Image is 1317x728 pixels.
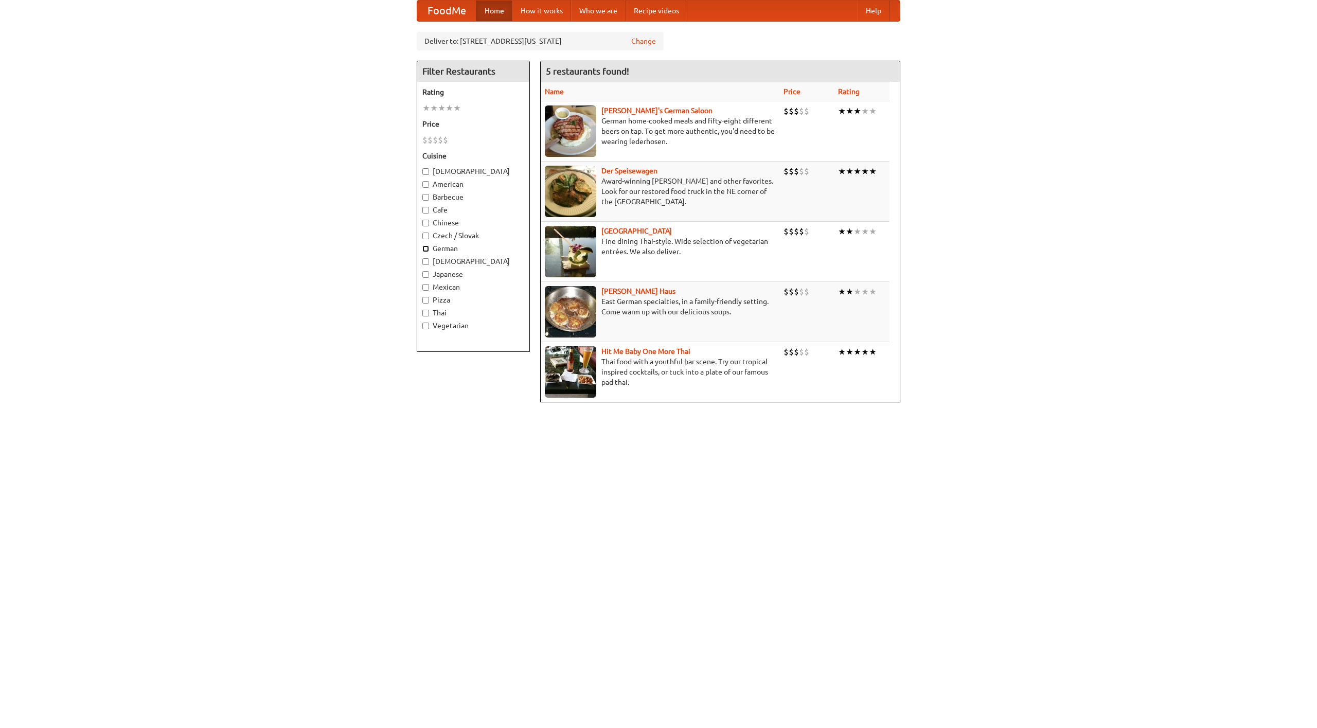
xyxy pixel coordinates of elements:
a: [PERSON_NAME]'s German Saloon [601,106,713,115]
li: $ [804,346,809,358]
li: $ [433,134,438,146]
a: Hit Me Baby One More Thai [601,347,690,356]
li: $ [799,286,804,297]
li: $ [794,105,799,117]
li: $ [794,286,799,297]
a: Change [631,36,656,46]
li: ★ [430,102,438,114]
h5: Cuisine [422,151,524,161]
li: ★ [861,166,869,177]
label: Cafe [422,205,524,215]
ng-pluralize: 5 restaurants found! [546,66,629,76]
h5: Price [422,119,524,129]
input: German [422,245,429,252]
a: [PERSON_NAME] Haus [601,287,675,295]
li: $ [794,166,799,177]
label: German [422,243,524,254]
label: Japanese [422,269,524,279]
li: ★ [838,286,846,297]
li: ★ [838,346,846,358]
label: Chinese [422,218,524,228]
a: Price [784,87,800,96]
li: ★ [838,166,846,177]
input: [DEMOGRAPHIC_DATA] [422,168,429,175]
a: Help [858,1,889,21]
label: American [422,179,524,189]
li: ★ [846,166,853,177]
li: $ [799,166,804,177]
img: satay.jpg [545,226,596,277]
h4: Filter Restaurants [417,61,529,82]
p: East German specialties, in a family-friendly setting. Come warm up with our delicious soups. [545,296,775,317]
img: kohlhaus.jpg [545,286,596,338]
li: $ [789,105,794,117]
li: $ [804,105,809,117]
label: Czech / Slovak [422,230,524,241]
li: ★ [838,105,846,117]
li: ★ [861,346,869,358]
li: ★ [853,166,861,177]
li: $ [422,134,428,146]
li: $ [784,286,789,297]
input: Barbecue [422,194,429,201]
img: speisewagen.jpg [545,166,596,217]
h5: Rating [422,87,524,97]
li: ★ [861,105,869,117]
input: Chinese [422,220,429,226]
a: [GEOGRAPHIC_DATA] [601,227,672,235]
label: Mexican [422,282,524,292]
input: Cafe [422,207,429,214]
li: ★ [453,102,461,114]
li: ★ [853,346,861,358]
label: Thai [422,308,524,318]
li: ★ [869,166,877,177]
li: $ [443,134,448,146]
li: ★ [853,226,861,237]
a: Home [476,1,512,21]
li: $ [784,226,789,237]
input: Vegetarian [422,323,429,329]
li: ★ [861,226,869,237]
label: Barbecue [422,192,524,202]
li: $ [789,346,794,358]
li: ★ [422,102,430,114]
li: $ [804,166,809,177]
li: ★ [861,286,869,297]
div: Deliver to: [STREET_ADDRESS][US_STATE] [417,32,664,50]
li: ★ [446,102,453,114]
li: ★ [869,286,877,297]
li: ★ [846,105,853,117]
li: ★ [838,226,846,237]
li: $ [804,226,809,237]
li: $ [789,226,794,237]
li: $ [794,346,799,358]
a: Recipe videos [626,1,687,21]
input: Mexican [422,284,429,291]
li: $ [784,105,789,117]
li: $ [804,286,809,297]
li: $ [784,166,789,177]
a: Der Speisewagen [601,167,657,175]
li: $ [794,226,799,237]
li: $ [428,134,433,146]
li: ★ [846,226,853,237]
input: Thai [422,310,429,316]
li: ★ [869,226,877,237]
p: Fine dining Thai-style. Wide selection of vegetarian entrées. We also deliver. [545,236,775,257]
p: Award-winning [PERSON_NAME] and other favorites. Look for our restored food truck in the NE corne... [545,176,775,207]
input: Japanese [422,271,429,278]
input: American [422,181,429,188]
a: FoodMe [417,1,476,21]
a: Name [545,87,564,96]
li: ★ [853,286,861,297]
a: Who we are [571,1,626,21]
label: Vegetarian [422,321,524,331]
li: $ [789,166,794,177]
li: ★ [438,102,446,114]
li: $ [799,346,804,358]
